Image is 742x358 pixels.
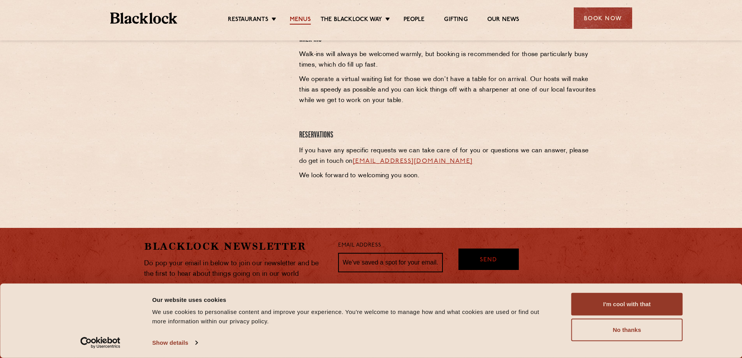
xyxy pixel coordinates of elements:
[404,16,425,25] a: People
[290,16,311,25] a: Menus
[299,146,598,167] p: If you have any specific requests we can take care of for you or questions we can answer, please ...
[299,171,598,181] p: We look forward to welcoming you soon.
[66,337,134,349] a: Usercentrics Cookiebot - opens in a new window
[152,337,197,349] a: Show details
[444,16,467,25] a: Gifting
[571,293,683,316] button: I'm cool with that
[299,74,598,106] p: We operate a virtual waiting list for those we don’t have a table for on arrival. Our hosts will ...
[228,16,268,25] a: Restaurants
[338,253,443,272] input: We’ve saved a spot for your email...
[152,307,554,326] div: We use cookies to personalise content and improve your experience. You're welcome to manage how a...
[321,16,382,25] a: The Blacklock Way
[571,319,683,341] button: No thanks
[487,16,520,25] a: Our News
[110,12,178,24] img: BL_Textured_Logo-footer-cropped.svg
[480,256,497,265] span: Send
[299,49,598,71] p: Walk-ins will always be welcomed warmly, but booking is recommended for those particularly busy t...
[144,240,326,253] h2: Blacklock Newsletter
[144,258,326,279] p: Do pop your email in below to join our newsletter and be the first to hear about things going on ...
[574,7,632,29] div: Book Now
[152,295,554,304] div: Our website uses cookies
[353,158,473,164] a: [EMAIL_ADDRESS][DOMAIN_NAME]
[338,241,381,250] label: Email Address
[299,130,598,141] h4: Reservations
